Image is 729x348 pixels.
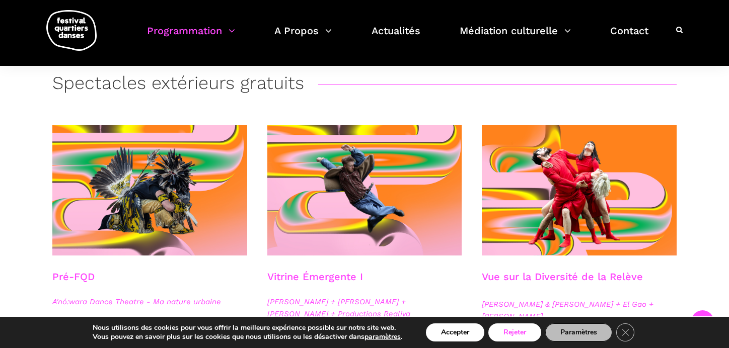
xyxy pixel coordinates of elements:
button: Rejeter [488,323,541,341]
img: logo-fqd-med [46,10,97,51]
h3: Spectacles extérieurs gratuits [52,72,304,98]
button: Close GDPR Cookie Banner [616,323,634,341]
span: [PERSON_NAME] & [PERSON_NAME] + El Gao + [PERSON_NAME] [482,298,677,322]
a: Médiation culturelle [460,22,571,52]
button: Accepter [426,323,484,341]
span: A'nó:wara Dance Theatre - Ma nature urbaine [52,296,247,308]
button: Paramètres [545,323,612,341]
p: Nous utilisons des cookies pour vous offrir la meilleure expérience possible sur notre site web. [93,323,402,332]
a: A Propos [274,22,332,52]
h3: Vitrine Émergente I [267,271,363,296]
span: [PERSON_NAME] + [PERSON_NAME] + [PERSON_NAME] + Productions Realiva [267,296,462,320]
h3: Pré-FQD [52,271,95,296]
h3: Vue sur la Diversité de la Relève [482,271,643,296]
a: Contact [610,22,648,52]
a: Actualités [372,22,420,52]
p: Vous pouvez en savoir plus sur les cookies que nous utilisons ou les désactiver dans . [93,332,402,341]
a: Programmation [147,22,235,52]
button: paramètres [364,332,401,341]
